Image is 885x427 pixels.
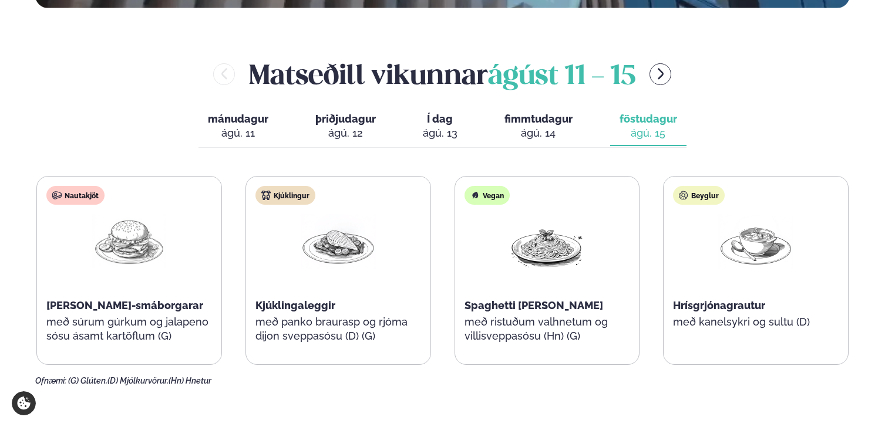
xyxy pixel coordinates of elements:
span: [PERSON_NAME]-smáborgarar [46,299,203,311]
span: (Hn) Hnetur [169,376,211,385]
div: ágú. 11 [208,126,268,140]
p: með panko braurasp og rjóma dijon sveppasósu (D) (G) [255,315,421,343]
span: föstudagur [620,113,677,125]
span: fimmtudagur [504,113,573,125]
div: ágú. 12 [315,126,376,140]
button: mánudagur ágú. 11 [198,107,278,146]
img: beef.svg [52,191,62,200]
div: Kjúklingur [255,186,315,205]
img: Chicken-breast.png [301,214,376,269]
span: Í dag [423,112,457,126]
span: Spaghetti [PERSON_NAME] [465,299,603,311]
img: chicken.svg [261,191,271,200]
div: Vegan [465,186,510,205]
span: þriðjudagur [315,113,376,125]
p: með súrum gúrkum og jalapeno sósu ásamt kartöflum (G) [46,315,212,343]
img: bagle-new-16px.svg [679,191,688,200]
span: (G) Glúten, [68,376,107,385]
div: ágú. 14 [504,126,573,140]
button: þriðjudagur ágú. 12 [306,107,385,146]
span: Hrísgrjónagrautur [673,299,765,311]
span: ágúst 11 - 15 [488,64,635,90]
button: Í dag ágú. 13 [413,107,467,146]
div: ágú. 15 [620,126,677,140]
img: Spagetti.png [509,214,584,269]
p: með kanelsykri og sultu (D) [673,315,839,329]
span: mánudagur [208,113,268,125]
img: Vegan.svg [470,191,480,200]
div: Nautakjöt [46,186,105,205]
button: menu-btn-left [213,63,235,85]
span: Kjúklingaleggir [255,299,335,311]
a: Cookie settings [12,391,36,415]
span: (D) Mjólkurvörur, [107,376,169,385]
img: Hamburger.png [92,214,167,269]
div: ágú. 13 [423,126,457,140]
img: Soup.png [718,214,793,269]
span: Ofnæmi: [35,376,66,385]
div: Beyglur [673,186,725,205]
button: föstudagur ágú. 15 [610,107,687,146]
h2: Matseðill vikunnar [249,55,635,93]
p: með ristuðum valhnetum og villisveppasósu (Hn) (G) [465,315,630,343]
button: menu-btn-right [650,63,671,85]
button: fimmtudagur ágú. 14 [495,107,582,146]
